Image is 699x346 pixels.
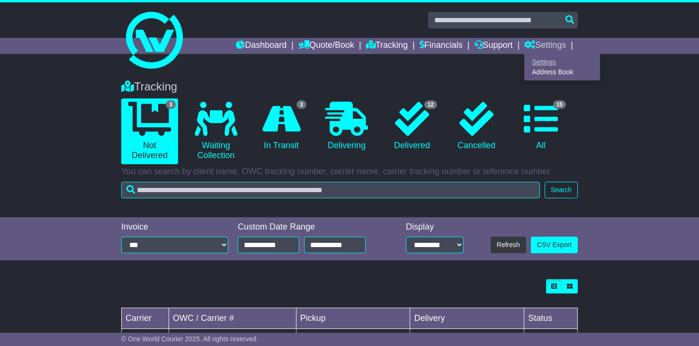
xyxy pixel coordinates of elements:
[296,100,306,109] span: 3
[366,38,408,54] a: Tracking
[553,100,566,109] span: 15
[166,100,176,109] span: 3
[169,308,296,329] td: OWC / Carrier #
[121,222,228,232] div: Invoice
[238,222,384,232] div: Custom Date Range
[406,222,464,232] div: Display
[296,308,410,329] td: Pickup
[491,237,526,253] button: Refresh
[410,308,524,329] td: Delivery
[424,100,437,109] span: 12
[513,98,568,154] a: 15 All
[121,335,258,343] span: © One World Courier 2025. All rights reserved.
[449,98,504,154] a: Cancelled
[524,38,566,54] a: Settings
[298,38,354,54] a: Quote/Book
[188,98,244,164] a: Waiting Collection
[525,67,600,78] a: Address Book
[545,182,578,198] button: Search
[318,98,375,154] a: Delivering
[236,38,287,54] a: Dashboard
[524,54,600,80] div: Quote/Book
[122,308,169,329] td: Carrier
[121,167,578,177] p: You can search by client name, OWC tracking number, carrier name, carrier tracking number or refe...
[524,308,578,329] td: Status
[475,38,513,54] a: Support
[254,98,309,154] a: 3 In Transit
[121,98,178,164] a: 3 Not Delivered
[531,237,578,253] a: CSV Export
[116,80,582,94] div: Tracking
[420,38,463,54] a: Financials
[525,57,600,67] a: Settings
[385,98,439,154] a: 12 Delivered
